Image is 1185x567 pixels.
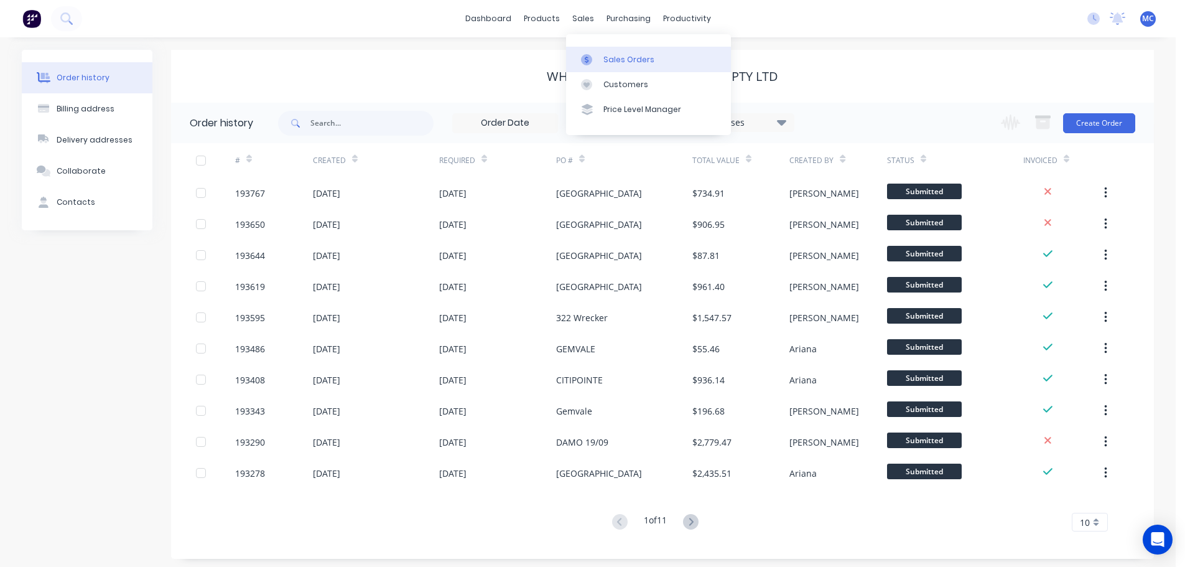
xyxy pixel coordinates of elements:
span: 10 [1080,516,1090,529]
div: $196.68 [692,405,725,418]
div: Invoiced [1023,143,1101,177]
button: Billing address [22,93,152,124]
div: $2,435.51 [692,467,732,480]
span: MC [1142,13,1154,24]
div: Created [313,143,439,177]
div: $1,547.57 [692,311,732,324]
div: 193486 [235,342,265,355]
div: Status [887,143,1023,177]
div: products [518,9,566,28]
div: [GEOGRAPHIC_DATA] [556,280,642,293]
div: Contacts [57,197,95,208]
div: $2,779.47 [692,436,732,449]
div: [DATE] [439,218,467,231]
div: [GEOGRAPHIC_DATA] [556,187,642,200]
div: [PERSON_NAME] [789,280,859,293]
button: Delivery addresses [22,124,152,156]
div: [GEOGRAPHIC_DATA] [556,467,642,480]
div: $961.40 [692,280,725,293]
div: [GEOGRAPHIC_DATA] [556,249,642,262]
span: Submitted [887,215,962,230]
div: [DATE] [313,311,340,324]
div: [DATE] [439,373,467,387]
div: [DATE] [313,467,340,480]
span: Submitted [887,339,962,355]
div: Total Value [692,143,789,177]
div: [DATE] [313,187,340,200]
div: [PERSON_NAME] [789,405,859,418]
div: [DATE] [439,187,467,200]
div: 1 of 11 [644,513,667,532]
div: [DATE] [439,467,467,480]
div: Invoiced [1023,155,1057,166]
div: [PERSON_NAME] [789,436,859,449]
div: Created By [789,143,886,177]
button: Contacts [22,187,152,218]
div: 193650 [235,218,265,231]
div: 193595 [235,311,265,324]
div: $55.46 [692,342,720,355]
div: productivity [657,9,717,28]
div: 193408 [235,373,265,387]
div: 193767 [235,187,265,200]
div: [DATE] [313,280,340,293]
div: 193278 [235,467,265,480]
div: [DATE] [439,249,467,262]
a: dashboard [459,9,518,28]
div: [PERSON_NAME] [789,218,859,231]
div: [DATE] [313,405,340,418]
div: 322 Wrecker [556,311,608,324]
div: # [235,155,240,166]
a: Customers [566,72,731,97]
div: PO # [556,155,573,166]
div: GEMVALE [556,342,595,355]
div: Required [439,155,475,166]
span: Submitted [887,464,962,479]
div: 193619 [235,280,265,293]
input: Search... [310,111,434,136]
div: Ariana [789,342,817,355]
div: [DATE] [439,436,467,449]
div: [DATE] [313,218,340,231]
div: Order history [57,72,109,83]
div: CITIPOINTE [556,373,603,387]
div: 193343 [235,405,265,418]
button: Collaborate [22,156,152,187]
div: Billing address [57,103,114,115]
div: Required [439,143,556,177]
div: 193290 [235,436,265,449]
div: Gemvale [556,405,592,418]
div: $734.91 [692,187,725,200]
div: Status [887,155,914,166]
div: Open Intercom Messenger [1143,525,1173,555]
div: Sales Orders [603,54,654,65]
div: $906.95 [692,218,725,231]
div: DAMO 19/09 [556,436,608,449]
span: Submitted [887,184,962,199]
span: Submitted [887,277,962,293]
div: [GEOGRAPHIC_DATA] [556,218,642,231]
div: [DATE] [439,342,467,355]
div: Delivery addresses [57,134,132,146]
div: [DATE] [439,280,467,293]
span: Submitted [887,246,962,261]
div: sales [566,9,600,28]
span: Submitted [887,433,962,448]
div: 11 Statuses [689,116,794,129]
div: [PERSON_NAME] [789,249,859,262]
div: Ariana [789,467,817,480]
div: $87.81 [692,249,720,262]
div: Customers [603,79,648,90]
div: Total Value [692,155,740,166]
div: Price Level Manager [603,104,681,115]
div: [DATE] [439,311,467,324]
span: Submitted [887,308,962,324]
a: Sales Orders [566,47,731,72]
div: $936.14 [692,373,725,387]
div: Created [313,155,346,166]
img: Factory [22,9,41,28]
button: Create Order [1063,113,1135,133]
div: [DATE] [313,342,340,355]
div: [DATE] [313,436,340,449]
a: Price Level Manager [566,97,731,122]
